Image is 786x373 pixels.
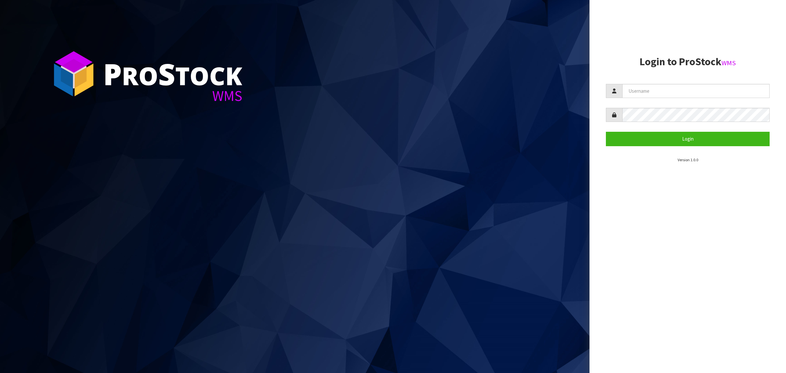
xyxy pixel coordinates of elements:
h2: Login to ProStock [606,56,770,68]
div: WMS [103,88,242,103]
img: ProStock Cube [49,49,98,98]
input: Username [622,84,770,98]
button: Login [606,132,770,146]
small: Version 1.0.0 [678,157,698,162]
span: P [103,54,122,94]
small: WMS [721,59,736,67]
span: S [158,54,175,94]
div: ro tock [103,59,242,88]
